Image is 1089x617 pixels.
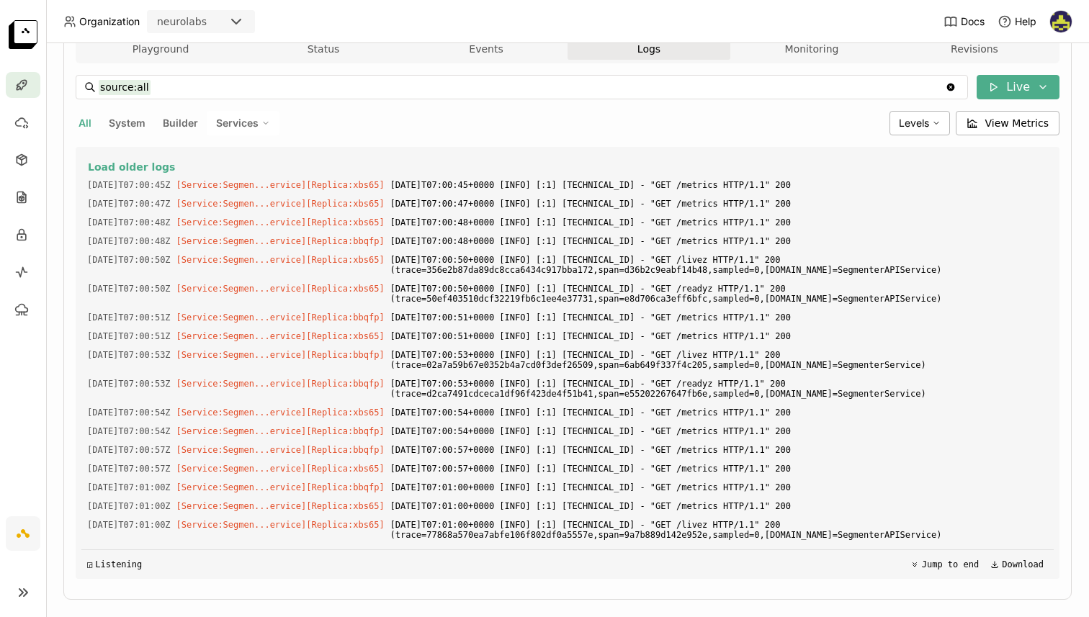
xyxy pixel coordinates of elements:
span: [Service:Segmen...ervice] [176,520,307,530]
div: Services [207,111,279,135]
span: [DATE]T07:00:53+0000 [INFO] [:1] [TECHNICAL_ID] - "GET /readyz HTTP/1.1" 200 (trace=d2ca7491cdcec... [390,376,1048,402]
button: Download [986,556,1048,573]
span: [DATE]T07:00:50+0000 [INFO] [:1] [TECHNICAL_ID] - "GET /livez HTTP/1.1" 200 (trace=356e2b87da89dc... [390,252,1048,278]
span: Services [216,117,259,130]
span: All [79,117,91,129]
div: Help [998,14,1036,29]
span: [DATE]T07:00:54+0000 [INFO] [:1] [TECHNICAL_ID] - "GET /metrics HTTP/1.1" 200 [390,423,1048,439]
span: [DATE]T07:00:53+0000 [INFO] [:1] [TECHNICAL_ID] - "GET /livez HTTP/1.1" 200 (trace=02a7a59b67e035... [390,347,1048,373]
span: [DATE]T07:00:51+0000 [INFO] [:1] [TECHNICAL_ID] - "GET /metrics HTTP/1.1" 200 [390,310,1048,325]
button: View Metrics [956,111,1060,135]
span: [Replica:xbs65] [306,407,384,418]
div: neurolabs [157,14,207,29]
span: Organization [79,15,140,28]
span: 2025-09-15T07:00:48.465Z [87,233,171,249]
span: [Replica:bbqfp] [306,379,384,389]
span: [DATE]T07:00:57+0000 [INFO] [:1] [TECHNICAL_ID] - "GET /metrics HTTP/1.1" 200 [390,442,1048,458]
span: [Service:Segmen...ervice] [176,445,307,455]
span: [Service:Segmen...ervice] [176,426,307,436]
span: [Replica:bbqfp] [306,350,384,360]
span: [Replica:xbs65] [306,255,384,265]
span: 2025-09-15T07:00:47.204Z [87,196,171,212]
button: Events [405,38,568,60]
span: 2025-09-15T07:00:50.728Z [87,252,171,268]
span: View Metrics [985,116,1049,130]
span: [Replica:xbs65] [306,549,384,559]
span: 2025-09-15T07:00:51.464Z [87,328,171,344]
div: Listening [87,559,142,569]
span: [DATE]T07:00:51+0000 [INFO] [:1] [TECHNICAL_ID] - "GET /metrics HTTP/1.1" 200 [390,328,1048,344]
span: [Service:Segmen...ervice] [176,379,307,389]
img: Farouk Ghallabi [1050,11,1072,32]
span: 2025-09-15T07:01:00.730Z [87,546,171,562]
span: 2025-09-15T07:01:00.464Z [87,479,171,495]
span: [Replica:xbs65] [306,284,384,294]
a: Docs [944,14,985,29]
div: Levels [889,111,950,135]
span: [Service:Segmen...ervice] [176,312,307,323]
span: [Replica:bbqfp] [306,426,384,436]
span: [DATE]T07:00:47+0000 [INFO] [:1] [TECHNICAL_ID] - "GET /metrics HTTP/1.1" 200 [390,196,1048,212]
span: 2025-09-15T07:01:00.728Z [87,517,171,533]
span: [Service:Segmen...ervice] [176,482,307,492]
button: Live [977,75,1059,99]
span: [DATE]T07:01:00+0000 [INFO] [:1] [TECHNICAL_ID] - "GET /readyz HTTP/1.1" 200 (trace=2b37eb6059114... [390,546,1048,572]
span: [Replica:xbs65] [306,464,384,474]
span: [Replica:bbqfp] [306,482,384,492]
svg: Clear value [945,81,956,93]
span: [Service:Segmen...ervice] [176,199,307,209]
input: Search [99,76,945,99]
span: Logs [637,42,660,55]
button: Monitoring [730,38,893,60]
span: Help [1015,15,1036,28]
span: Load older logs [88,161,175,174]
span: ◲ [87,559,92,569]
input: Selected neurolabs. [208,15,210,30]
span: 2025-09-15T07:00:48.464Z [87,215,171,230]
span: 2025-09-15T07:00:50.730Z [87,281,171,297]
button: All [76,114,94,132]
span: [Service:Segmen...ervice] [176,331,307,341]
span: [Replica:bbqfp] [306,236,384,246]
span: System [109,117,145,129]
span: [DATE]T07:00:54+0000 [INFO] [:1] [TECHNICAL_ID] - "GET /metrics HTTP/1.1" 200 [390,405,1048,420]
span: [Service:Segmen...ervice] [176,236,307,246]
span: Docs [961,15,985,28]
span: [DATE]T07:01:00+0000 [INFO] [:1] [TECHNICAL_ID] - "GET /livez HTTP/1.1" 200 (trace=77868a570ea7ab... [390,517,1048,543]
span: 2025-09-15T07:00:57.466Z [87,461,171,477]
span: [Service:Segmen...ervice] [176,501,307,511]
span: [Replica:xbs65] [306,331,384,341]
span: [Replica:bbqfp] [306,445,384,455]
span: [DATE]T07:00:48+0000 [INFO] [:1] [TECHNICAL_ID] - "GET /metrics HTTP/1.1" 200 [390,233,1048,249]
span: [DATE]T07:00:48+0000 [INFO] [:1] [TECHNICAL_ID] - "GET /metrics HTTP/1.1" 200 [390,215,1048,230]
span: [Service:Segmen...ervice] [176,255,307,265]
button: System [106,114,148,132]
span: [Replica:xbs65] [306,520,384,530]
span: [Service:Segmen...ervice] [176,217,307,228]
span: 2025-09-15T07:00:54.465Z [87,423,171,439]
span: [Service:Segmen...ervice] [176,350,307,360]
button: Builder [160,114,201,132]
button: Playground [79,38,242,60]
span: [Replica:bbqfp] [306,312,384,323]
span: [Service:Segmen...ervice] [176,180,307,190]
span: [DATE]T07:00:57+0000 [INFO] [:1] [TECHNICAL_ID] - "GET /metrics HTTP/1.1" 200 [390,461,1048,477]
span: [DATE]T07:00:50+0000 [INFO] [:1] [TECHNICAL_ID] - "GET /readyz HTTP/1.1" 200 (trace=50ef403510dcf... [390,281,1048,307]
img: logo [9,20,37,49]
span: 2025-09-15T07:00:51.464Z [87,310,171,325]
span: 2025-09-15T07:00:53.457Z [87,376,171,392]
span: [Replica:xbs65] [306,217,384,228]
span: [DATE]T07:01:00+0000 [INFO] [:1] [TECHNICAL_ID] - "GET /metrics HTTP/1.1" 200 [390,479,1048,495]
span: 2025-09-15T07:00:57.464Z [87,442,171,458]
button: Revisions [893,38,1056,60]
span: [DATE]T07:00:45+0000 [INFO] [:1] [TECHNICAL_ID] - "GET /metrics HTTP/1.1" 200 [390,177,1048,193]
span: 2025-09-15T07:00:53.455Z [87,347,171,363]
span: [Service:Segmen...ervice] [176,407,307,418]
span: 2025-09-15T07:00:54.465Z [87,405,171,420]
button: Jump to end [906,556,983,573]
span: 2025-09-15T07:01:00.465Z [87,498,171,514]
span: Levels [899,117,929,129]
button: Load older logs [87,158,1048,176]
span: [Service:Segmen...ervice] [176,549,307,559]
button: Status [242,38,405,60]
